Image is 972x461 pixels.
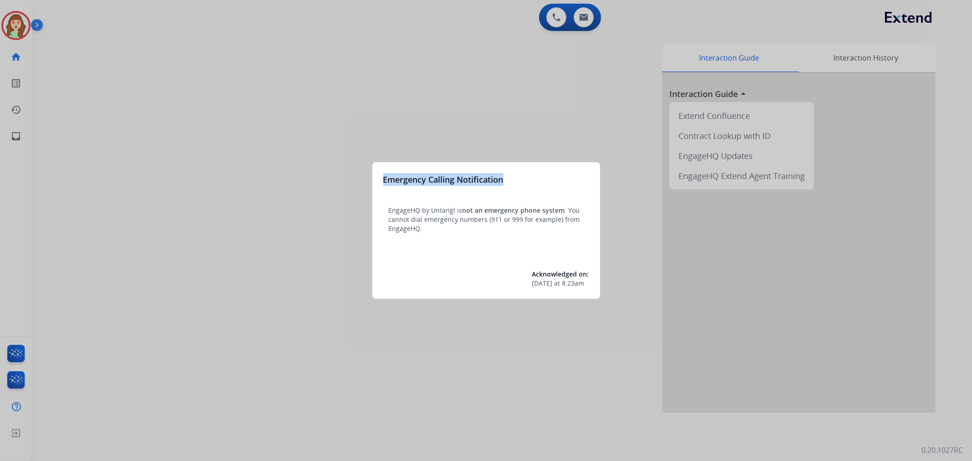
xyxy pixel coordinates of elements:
[532,279,589,288] div: at
[921,445,963,456] p: 0.20.1027RC
[463,206,565,215] span: not an emergency phone system
[383,173,504,186] h3: Emergency Calling Notification
[532,279,553,288] span: [DATE]
[389,206,584,233] p: EngageHQ by Untangl is . You cannot dial emergency numbers (911 or 999 for example) from EngageHQ.
[562,279,585,288] span: 8:23am
[532,270,589,278] span: Acknowledged on:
